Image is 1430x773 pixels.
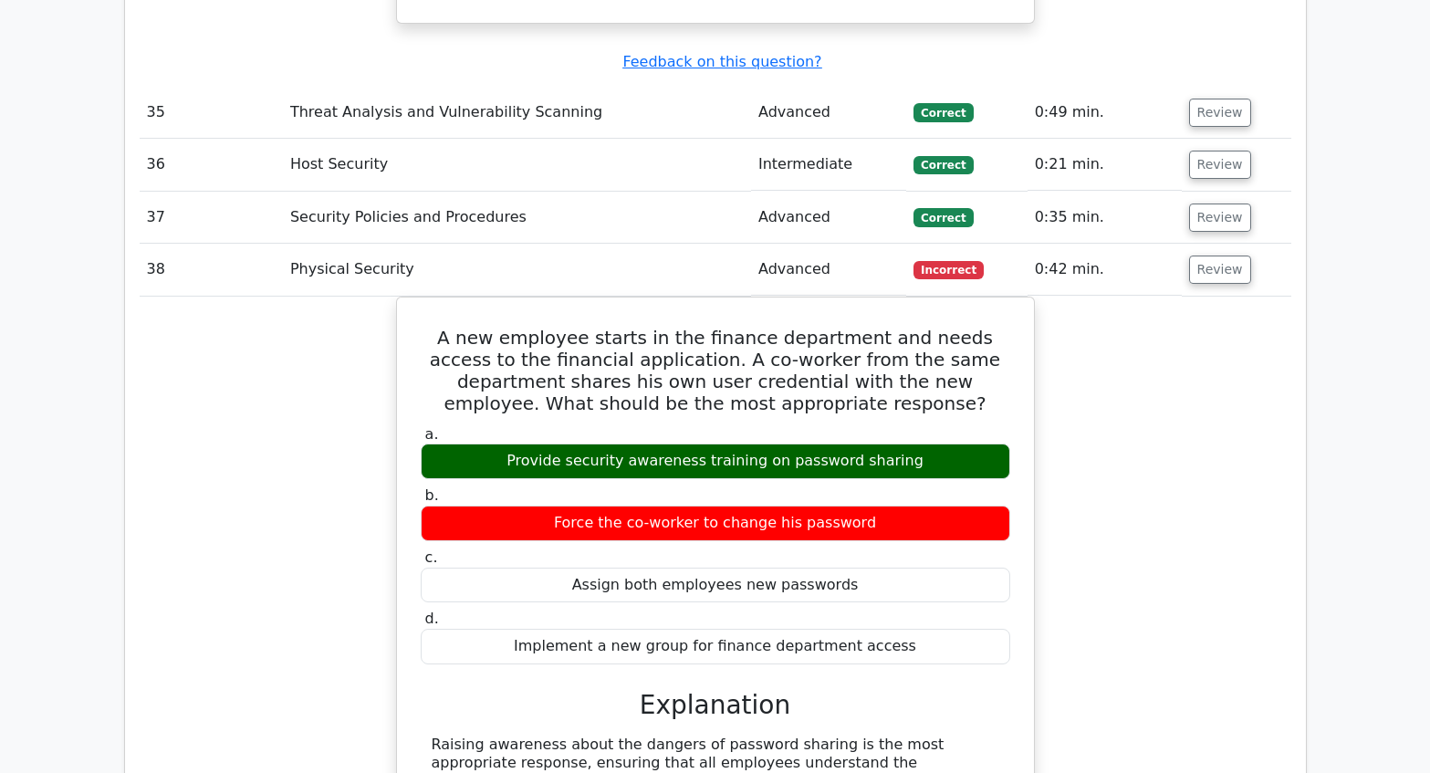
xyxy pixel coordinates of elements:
[140,139,283,191] td: 36
[751,192,906,244] td: Advanced
[140,244,283,296] td: 38
[425,425,439,443] span: a.
[1189,151,1251,179] button: Review
[622,53,821,70] a: Feedback on this question?
[751,87,906,139] td: Advanced
[425,486,439,504] span: b.
[432,690,999,721] h3: Explanation
[913,261,984,279] span: Incorrect
[283,192,751,244] td: Security Policies and Procedures
[283,244,751,296] td: Physical Security
[421,444,1010,479] div: Provide security awareness training on password sharing
[751,139,906,191] td: Intermediate
[913,156,973,174] span: Correct
[425,548,438,566] span: c.
[283,139,751,191] td: Host Security
[1189,204,1251,232] button: Review
[1028,87,1182,139] td: 0:49 min.
[421,568,1010,603] div: Assign both employees new passwords
[140,87,283,139] td: 35
[425,610,439,627] span: d.
[913,103,973,121] span: Correct
[751,244,906,296] td: Advanced
[1028,192,1182,244] td: 0:35 min.
[1028,244,1182,296] td: 0:42 min.
[1028,139,1182,191] td: 0:21 min.
[283,87,751,139] td: Threat Analysis and Vulnerability Scanning
[421,506,1010,541] div: Force the co-worker to change his password
[913,208,973,226] span: Correct
[140,192,283,244] td: 37
[419,327,1012,414] h5: A new employee starts in the finance department and needs access to the financial application. A ...
[1189,99,1251,127] button: Review
[1189,256,1251,284] button: Review
[421,629,1010,664] div: Implement a new group for finance department access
